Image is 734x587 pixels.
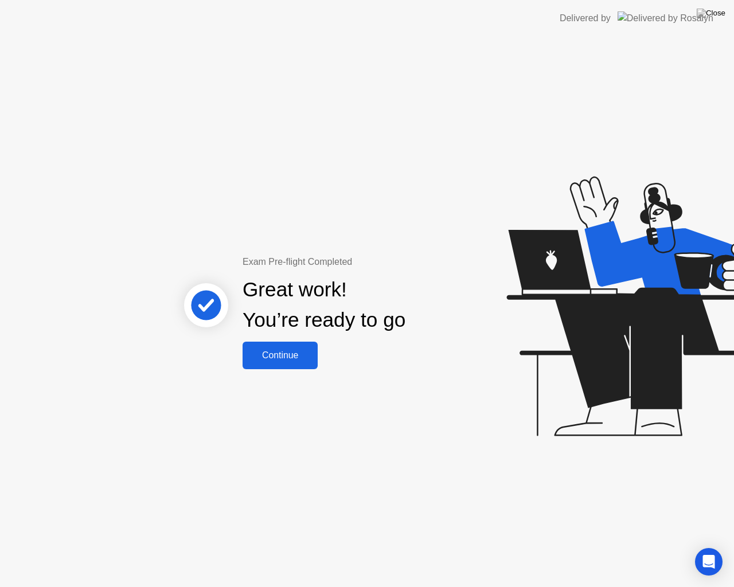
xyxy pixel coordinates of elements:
[243,275,405,335] div: Great work! You’re ready to go
[697,9,725,18] img: Close
[560,11,611,25] div: Delivered by
[243,255,479,269] div: Exam Pre-flight Completed
[618,11,713,25] img: Delivered by Rosalyn
[695,548,723,576] div: Open Intercom Messenger
[246,350,314,361] div: Continue
[243,342,318,369] button: Continue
